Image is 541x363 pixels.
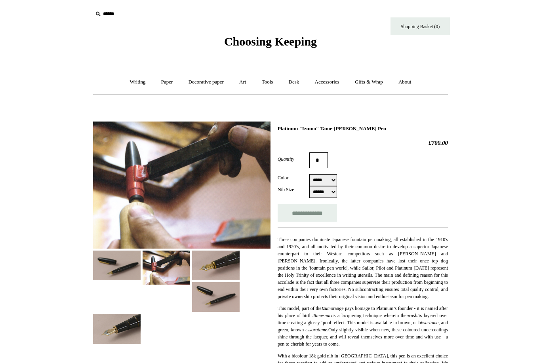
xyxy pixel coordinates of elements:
a: Shopping Basket (0) [391,17,450,35]
h2: £700.00 [278,139,448,146]
label: Color [278,174,309,181]
a: About [391,72,419,93]
a: Accessories [308,72,347,93]
a: Paper [154,72,180,93]
img: Platinum "Izumo" Tame-nuri Fountain Pen [192,251,240,280]
p: This model, part of the range pays homage to Platinum’s founder - it is named after his place of ... [278,305,448,348]
a: Tools [255,72,280,93]
a: Art [232,72,253,93]
img: Platinum "Izumo" Tame-nuri Fountain Pen [143,251,190,285]
a: Writing [123,72,153,93]
label: Quantity [278,156,309,163]
img: Platinum "Izumo" Tame-nuri Fountain Pen [192,282,240,312]
a: Decorative paper [181,72,231,93]
a: Choosing Keeping [224,41,317,47]
span: Three companies dominate Japanese fountain pen making, all established in the 1910's and 1920’s, ... [278,237,448,299]
i: iwa-tame [421,320,438,325]
i: Tame-nuri [313,313,333,318]
label: Nib Size [278,186,309,193]
span: Choosing Keeping [224,35,317,48]
img: Platinum "Izumo" Tame-nuri Fountain Pen [93,251,141,280]
a: Gifts & Wrap [348,72,390,93]
img: Platinum "Izumo" Tame-nuri Fountain Pen [93,314,141,344]
img: Platinum "Izumo" Tame-nuri Fountain Pen [93,122,270,249]
i: Izumo [322,306,333,311]
a: Desk [282,72,307,93]
h1: Platinum "Izumo" Tame-[PERSON_NAME] Pen [278,125,448,132]
em: soratame. [309,327,328,333]
i: urushi [406,313,419,318]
